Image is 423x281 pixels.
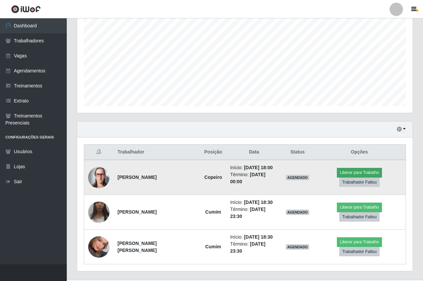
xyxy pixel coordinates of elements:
[230,206,278,220] li: Término:
[244,165,273,170] time: [DATE] 18:00
[230,171,278,185] li: Término:
[226,145,282,160] th: Data
[230,234,278,241] li: Início:
[230,241,278,255] li: Término:
[339,247,380,256] button: Trabalhador Faltou
[11,5,41,13] img: CoreUI Logo
[114,145,200,160] th: Trabalhador
[118,241,157,253] strong: [PERSON_NAME] [PERSON_NAME]
[200,145,226,160] th: Posição
[244,234,273,240] time: [DATE] 18:30
[339,178,380,187] button: Trabalhador Faltou
[282,145,313,160] th: Status
[88,167,110,188] img: 1750597929340.jpeg
[337,203,382,212] button: Liberar para Trabalho
[339,212,380,222] button: Trabalhador Faltou
[244,200,273,205] time: [DATE] 18:30
[230,199,278,206] li: Início:
[118,209,157,215] strong: [PERSON_NAME]
[286,175,309,180] span: AGENDADO
[286,244,309,250] span: AGENDADO
[204,175,222,180] strong: Copeiro
[205,209,221,215] strong: Cumim
[88,232,110,262] img: 1752940593841.jpeg
[286,210,309,215] span: AGENDADO
[230,164,278,171] li: Início:
[118,175,157,180] strong: [PERSON_NAME]
[313,145,406,160] th: Opções
[337,168,382,177] button: Liberar para Trabalho
[337,237,382,247] button: Liberar para Trabalho
[205,244,221,249] strong: Cumim
[88,188,110,236] img: 1703145599560.jpeg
